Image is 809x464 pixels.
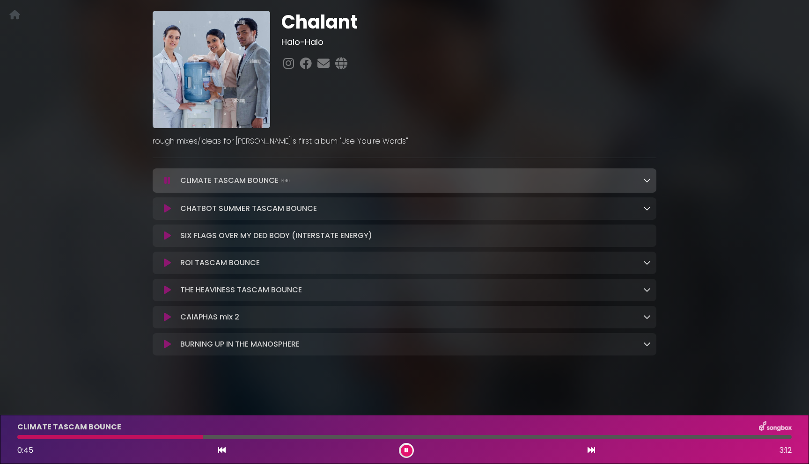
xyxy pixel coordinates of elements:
[153,11,270,128] img: zPndV8U9TGGYO0I7mYQG
[180,174,292,187] p: CLIMATE TASCAM BOUNCE
[281,11,656,33] h1: Chalant
[180,257,260,268] p: ROI TASCAM BOUNCE
[180,284,302,296] p: THE HEAVINESS TASCAM BOUNCE
[180,312,239,323] p: CAIAPHAS mix 2
[279,174,292,187] img: waveform4.gif
[180,339,300,350] p: BURNING UP IN THE MANOSPHERE
[281,37,656,47] h3: Halo-Halo
[180,230,372,241] p: SIX FLAGS OVER MY DED BODY (INTERSTATE ENERGY)
[180,203,317,214] p: CHATBOT SUMMER TASCAM BOUNCE
[153,136,656,147] p: rough mixes/ideas for [PERSON_NAME]'s first album 'Use You're Words"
